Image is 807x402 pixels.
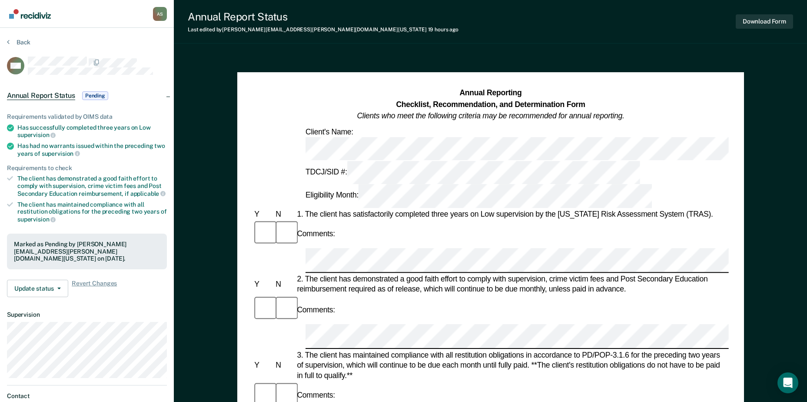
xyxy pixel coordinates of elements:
[396,100,585,109] strong: Checklist, Recommendation, and Determination Form
[252,279,274,290] div: Y
[252,209,274,219] div: Y
[428,27,459,33] span: 19 hours ago
[304,184,653,208] div: Eligibility Month:
[17,142,167,157] div: Has had no warrants issued within the preceding two years of
[7,113,167,121] div: Requirements validated by OIMS data
[14,241,160,262] div: Marked as Pending by [PERSON_NAME][EMAIL_ADDRESS][PERSON_NAME][DOMAIN_NAME][US_STATE] on [DATE].
[252,360,274,371] div: Y
[7,311,167,318] dt: Supervision
[7,392,167,400] dt: Contact
[777,372,798,393] div: Open Intercom Messenger
[130,190,166,197] span: applicable
[17,131,56,138] span: supervision
[17,216,56,223] span: supervision
[72,280,117,297] span: Revert Changes
[9,9,51,19] img: Recidiviz
[153,7,167,21] button: Profile dropdown button
[274,360,295,371] div: N
[188,10,458,23] div: Annual Report Status
[7,91,75,100] span: Annual Report Status
[295,390,336,401] div: Comments:
[295,228,336,239] div: Comments:
[459,88,521,97] strong: Annual Reporting
[295,350,728,381] div: 3. The client has maintained compliance with all restitution obligations in accordance to PD/POP-...
[17,175,167,197] div: The client has demonstrated a good faith effort to comply with supervision, crime victim fees and...
[7,280,68,297] button: Update status
[274,279,295,290] div: N
[17,124,167,139] div: Has successfully completed three years on Low
[295,304,336,315] div: Comments:
[17,201,167,223] div: The client has maintained compliance with all restitution obligations for the preceding two years of
[7,164,167,172] div: Requirements to check
[295,209,728,219] div: 1. The client has satisfactorily completed three years on Low supervision by the [US_STATE] Risk ...
[42,150,80,157] span: supervision
[7,38,30,46] button: Back
[82,91,108,100] span: Pending
[274,209,295,219] div: N
[188,27,458,33] div: Last edited by [PERSON_NAME][EMAIL_ADDRESS][PERSON_NAME][DOMAIN_NAME][US_STATE]
[357,111,624,120] em: Clients who meet the following criteria may be recommended for annual reporting.
[304,161,642,184] div: TDCJ/SID #:
[295,274,728,295] div: 2. The client has demonstrated a good faith effort to comply with supervision, crime victim fees ...
[153,7,167,21] div: A S
[736,14,793,29] button: Download Form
